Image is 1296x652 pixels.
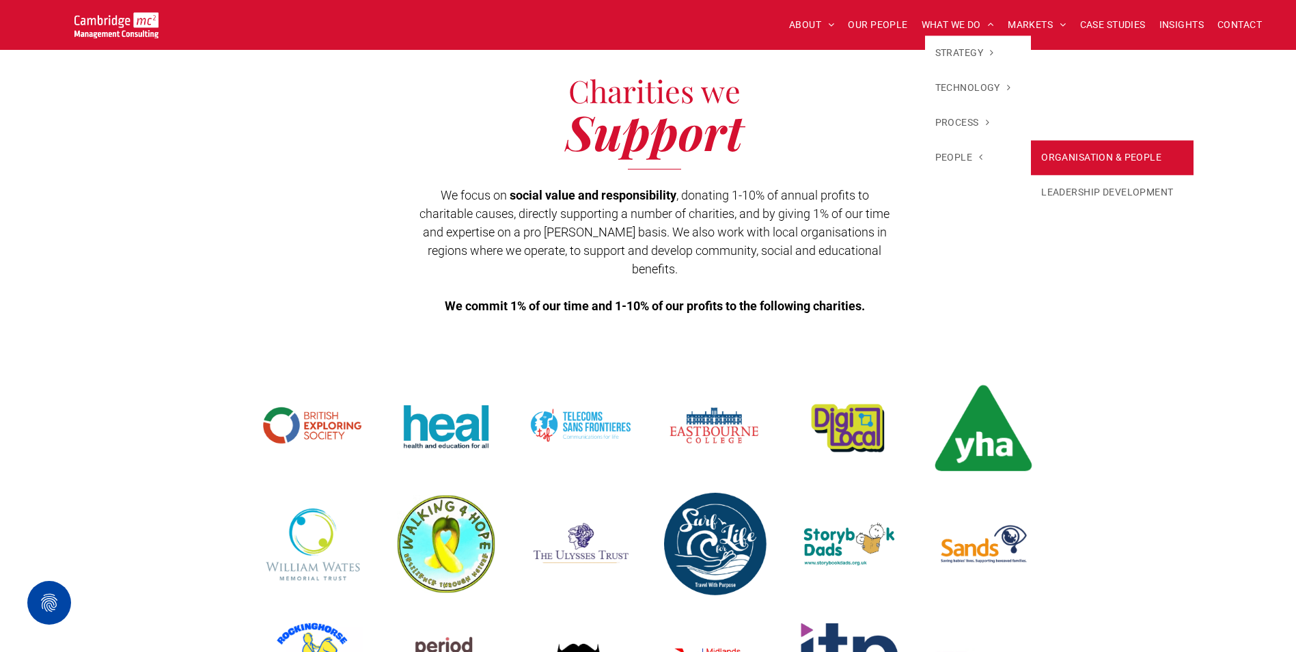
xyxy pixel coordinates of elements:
[935,150,983,165] span: PEOPLE
[252,493,373,595] a: Charities We Support | Our Purpose | Cambridge Management Consulting
[925,105,1032,140] a: PROCESS
[521,377,642,479] a: Charities We Support | Our Purpose | Cambridge Management Consulting
[922,14,995,36] span: WHAT WE DO
[1153,14,1211,36] a: INSIGHTS
[1073,14,1153,36] a: CASE STUDIES
[419,188,890,276] span: , donating 1-10% of annual profits to charitable causes, directly supporting a number of charitie...
[935,116,989,130] span: PROCESS
[924,377,1045,479] a: Charities We Support | Our Purpose | Cambridge Management Consulting
[252,377,373,479] a: Charities We Support | Our Purpose | Cambridge Management Consulting
[568,70,694,111] span: Charities
[74,12,158,38] img: Go to Homepage
[935,81,1011,95] span: TECHNOLOGY
[510,188,676,202] span: social value and responsibility
[935,46,994,60] span: STRATEGY
[74,14,158,29] a: Your Business Transformed | Cambridge Management Consulting
[789,493,910,595] a: Charities We Support | Our Purpose | Cambridge Management Consulting
[925,36,1032,70] a: STRATEGY
[1031,140,1194,175] a: ORGANISATION & PEOPLE
[386,493,507,595] a: Charities We Support | Our Purpose | Cambridge Management Consulting
[924,493,1045,595] a: Charities We Support | Our Purpose | Cambridge Management Consulting
[654,377,775,479] a: Charities We Support | Our Purpose | Cambridge Management Consulting
[521,493,642,595] a: Charities We Support | Our Purpose | Cambridge Management Consulting
[782,14,842,36] a: ABOUT
[441,188,507,202] span: We focus on
[1001,14,1073,36] a: MARKETS
[915,14,1002,36] a: WHAT WE DO
[701,70,741,111] span: we
[445,299,865,313] span: We commit 1% of our time and 1-10% of our profits to the following charities.
[386,377,507,479] a: Charities We Support | Our Purpose | Cambridge Management Consulting
[566,99,743,163] span: Support
[654,493,775,595] a: Charities We Support | Our Purpose | Cambridge Management Consulting
[841,14,914,36] a: OUR PEOPLE
[1211,14,1269,36] a: CONTACT
[925,70,1032,105] a: TECHNOLOGY
[1031,175,1194,210] a: LEADERSHIP DEVELOPMENT
[789,377,910,479] a: Charities We Support | Our Purpose | Cambridge Management Consulting
[925,140,1032,175] a: PEOPLE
